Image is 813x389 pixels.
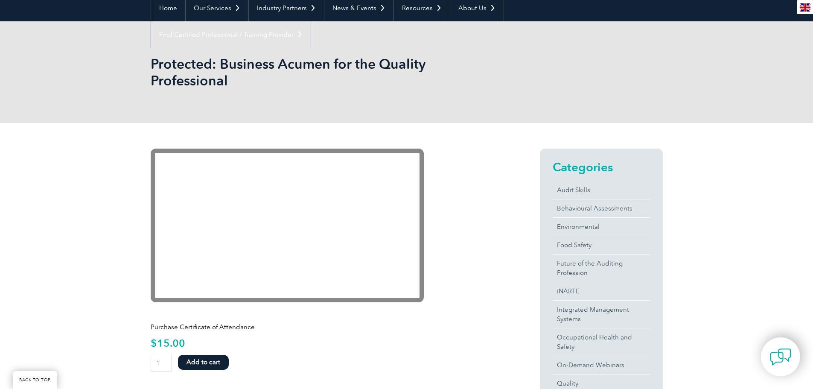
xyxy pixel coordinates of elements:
a: Find Certified Professional / Training Provider [151,21,311,48]
button: Add to cart [178,355,229,370]
iframe: YouTube video player [151,149,424,302]
span: $ [151,337,157,349]
a: Environmental [553,218,650,236]
p: Purchase Certificate of Attendance [151,322,509,332]
a: On-Demand Webinars [553,356,650,374]
bdi: 15.00 [151,337,185,349]
a: Behavioural Assessments [553,199,650,217]
h2: Categories [553,160,650,174]
a: BACK TO TOP [13,371,57,389]
a: Occupational Health and Safety [553,328,650,356]
a: Future of the Auditing Profession [553,254,650,282]
img: en [800,3,810,12]
a: Food Safety [553,236,650,254]
a: Integrated Management Systems [553,301,650,328]
input: Product quantity [151,355,172,371]
h1: Protected: Business Acumen for the Quality Professional [151,56,478,89]
img: contact-chat.png [770,346,791,368]
a: iNARTE [553,282,650,300]
a: Audit Skills [553,181,650,199]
